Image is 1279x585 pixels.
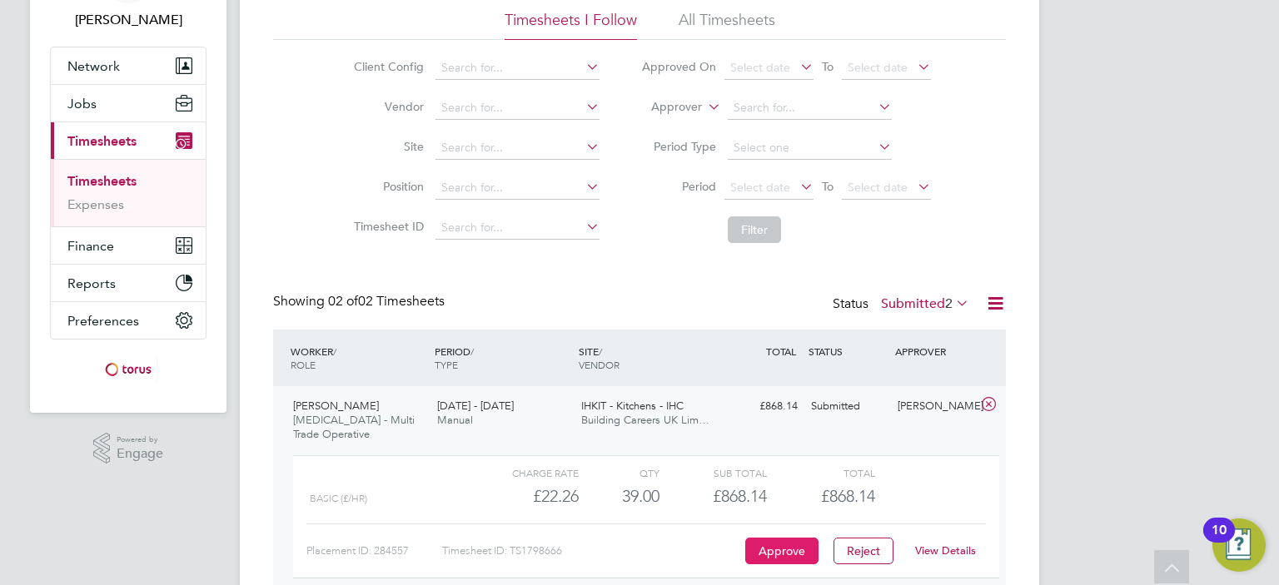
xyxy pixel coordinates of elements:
[627,99,702,116] label: Approver
[435,176,600,200] input: Search for...
[679,10,775,40] li: All Timesheets
[435,97,600,120] input: Search for...
[945,295,953,312] span: 2
[333,345,336,358] span: /
[117,433,163,447] span: Powered by
[349,139,424,154] label: Site
[881,295,969,312] label: Submitted
[833,293,973,316] div: Status
[730,60,790,75] span: Select date
[817,56,839,77] span: To
[575,336,719,379] div: SITE
[328,293,358,310] span: 02 of
[435,216,600,240] input: Search for...
[641,59,716,74] label: Approved On
[581,413,709,427] span: Building Careers UK Lim…
[273,293,448,310] div: Showing
[99,356,157,383] img: torus-logo-retina.png
[804,393,891,420] div: Submitted
[51,265,206,301] button: Reports
[435,57,600,80] input: Search for...
[430,336,575,379] div: PERIOD
[817,176,839,197] span: To
[728,97,892,120] input: Search for...
[310,493,367,504] span: Basic (£/HR)
[730,180,790,195] span: Select date
[728,216,781,243] button: Filter
[50,356,207,383] a: Go to home page
[67,58,120,74] span: Network
[67,133,137,149] span: Timesheets
[915,543,976,558] a: View Details
[117,447,163,461] span: Engage
[349,179,424,194] label: Position
[51,159,206,226] div: Timesheets
[293,399,379,413] span: [PERSON_NAME]
[50,10,207,30] span: Karl Sandford
[67,313,139,329] span: Preferences
[821,486,875,506] span: £868.14
[51,227,206,264] button: Finance
[470,345,474,358] span: /
[579,463,659,483] div: QTY
[67,96,97,112] span: Jobs
[93,433,164,464] a: Powered byEngage
[51,47,206,84] button: Network
[641,179,716,194] label: Period
[804,336,891,366] div: STATUS
[718,393,804,420] div: £868.14
[286,336,430,379] div: WORKER
[848,60,908,75] span: Select date
[599,345,602,358] span: /
[349,219,424,234] label: Timesheet ID
[1212,530,1227,552] div: 10
[579,358,620,371] span: VENDOR
[328,293,445,310] span: 02 Timesheets
[641,139,716,154] label: Period Type
[579,483,659,510] div: 39.00
[435,358,458,371] span: TYPE
[659,463,767,483] div: Sub Total
[51,122,206,159] button: Timesheets
[349,59,424,74] label: Client Config
[293,413,415,441] span: [MEDICAL_DATA] - Multi Trade Operative
[51,85,206,121] button: Jobs
[581,399,684,413] span: IHKIT - Kitchens - IHC
[848,180,908,195] span: Select date
[67,173,137,189] a: Timesheets
[51,302,206,339] button: Preferences
[437,413,473,427] span: Manual
[471,463,579,483] div: Charge rate
[767,463,874,483] div: Total
[728,136,892,160] input: Select one
[834,538,893,564] button: Reject
[505,10,637,40] li: Timesheets I Follow
[435,136,600,160] input: Search for...
[442,538,741,564] div: Timesheet ID: TS1798666
[437,399,514,413] span: [DATE] - [DATE]
[766,345,796,358] span: TOTAL
[1212,518,1266,572] button: Open Resource Center, 10 new notifications
[67,238,114,254] span: Finance
[67,196,124,212] a: Expenses
[659,483,767,510] div: £868.14
[891,336,978,366] div: APPROVER
[67,275,116,291] span: Reports
[306,538,442,564] div: Placement ID: 284557
[745,538,819,564] button: Approve
[291,358,316,371] span: ROLE
[471,483,579,510] div: £22.26
[891,393,978,420] div: [PERSON_NAME]
[349,99,424,114] label: Vendor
